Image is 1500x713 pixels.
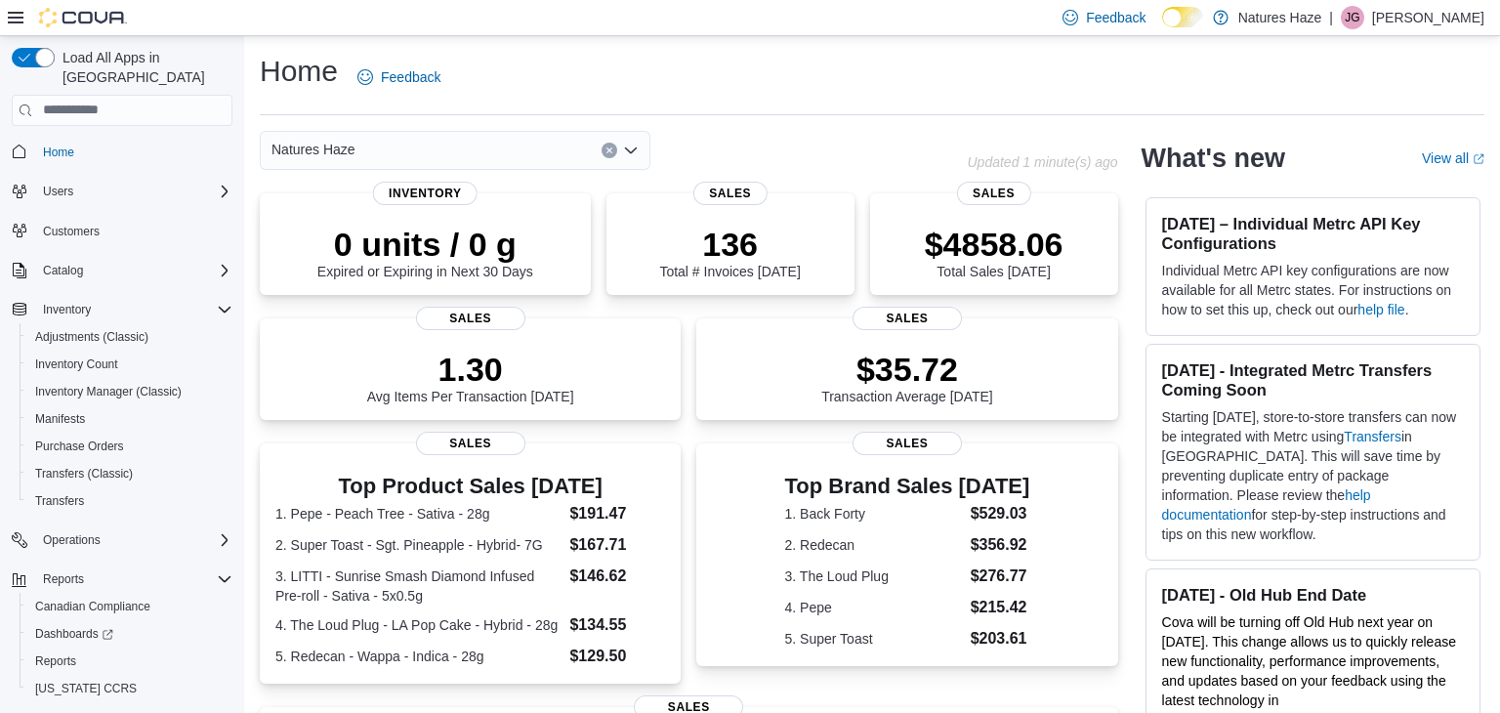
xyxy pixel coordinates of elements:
button: Catalog [35,259,91,282]
p: $4858.06 [925,225,1063,264]
p: Natures Haze [1238,6,1322,29]
span: Reports [43,571,84,587]
button: Customers [4,217,240,245]
span: JG [1345,6,1359,29]
span: Transfers [35,493,84,509]
dd: $167.71 [569,533,665,557]
h1: Home [260,52,338,91]
span: Catalog [43,263,83,278]
button: Operations [35,528,108,552]
p: 1.30 [367,350,574,389]
dd: $276.77 [971,565,1030,588]
span: Inventory [373,182,478,205]
span: Reports [35,653,76,669]
span: Sales [956,182,1030,205]
span: Transfers (Classic) [35,466,133,482]
a: Home [35,141,82,164]
button: Clear input [602,143,617,158]
dt: 1. Pepe - Peach Tree - Sativa - 28g [275,504,562,524]
span: Adjustments (Classic) [27,325,232,349]
a: [US_STATE] CCRS [27,677,145,700]
span: Sales [853,432,962,455]
span: Load All Apps in [GEOGRAPHIC_DATA] [55,48,232,87]
button: Operations [4,526,240,554]
a: Canadian Compliance [27,595,158,618]
span: Operations [35,528,232,552]
div: Janet Gilliver [1341,6,1364,29]
p: [PERSON_NAME] [1372,6,1484,29]
span: Dark Mode [1162,27,1163,28]
button: Users [35,180,81,203]
button: Manifests [20,405,240,433]
span: Operations [43,532,101,548]
a: Reports [27,650,84,673]
span: Customers [35,219,232,243]
button: [US_STATE] CCRS [20,675,240,702]
div: Transaction Average [DATE] [821,350,993,404]
h3: Top Product Sales [DATE] [275,475,665,498]
h3: [DATE] - Integrated Metrc Transfers Coming Soon [1162,360,1464,399]
p: $35.72 [821,350,993,389]
a: Customers [35,220,107,243]
dt: 4. The Loud Plug - LA Pop Cake - Hybrid - 28g [275,615,562,635]
a: Manifests [27,407,93,431]
dd: $215.42 [971,596,1030,619]
dd: $134.55 [569,613,665,637]
dt: 1. Back Forty [785,504,963,524]
span: Users [35,180,232,203]
span: Customers [43,224,100,239]
p: 136 [659,225,800,264]
span: Washington CCRS [27,677,232,700]
dd: $191.47 [569,502,665,525]
a: Transfers (Classic) [27,462,141,485]
dt: 5. Redecan - Wappa - Indica - 28g [275,647,562,666]
span: Inventory Count [27,353,232,376]
span: [US_STATE] CCRS [35,681,137,696]
svg: External link [1473,153,1484,165]
button: Users [4,178,240,205]
a: Dashboards [20,620,240,648]
p: Starting [DATE], store-to-store transfers can now be integrated with Metrc using in [GEOGRAPHIC_D... [1162,407,1464,544]
span: Adjustments (Classic) [35,329,148,345]
span: Inventory Count [35,356,118,372]
dt: 2. Redecan [785,535,963,555]
button: Inventory [4,296,240,323]
p: 0 units / 0 g [317,225,533,264]
span: Inventory [43,302,91,317]
dd: $356.92 [971,533,1030,557]
a: Purchase Orders [27,435,132,458]
span: Reports [27,650,232,673]
h2: What's new [1142,143,1285,174]
dt: 3. The Loud Plug [785,566,963,586]
button: Transfers (Classic) [20,460,240,487]
button: Home [4,138,240,166]
a: Inventory Count [27,353,126,376]
p: Updated 1 minute(s) ago [967,154,1117,170]
a: help file [1357,302,1404,317]
span: Sales [693,182,768,205]
button: Reports [4,566,240,593]
p: | [1329,6,1333,29]
span: Dashboards [27,622,232,646]
a: Adjustments (Classic) [27,325,156,349]
span: Purchase Orders [27,435,232,458]
h3: [DATE] – Individual Metrc API Key Configurations [1162,214,1464,253]
dd: $203.61 [971,627,1030,650]
dd: $529.03 [971,502,1030,525]
a: Transfers [1344,429,1401,444]
span: Transfers (Classic) [27,462,232,485]
span: Canadian Compliance [27,595,232,618]
dt: 2. Super Toast - Sgt. Pineapple - Hybrid- 7G [275,535,562,555]
span: Inventory [35,298,232,321]
div: Expired or Expiring in Next 30 Days [317,225,533,279]
h3: Top Brand Sales [DATE] [785,475,1030,498]
button: Reports [35,567,92,591]
button: Inventory Count [20,351,240,378]
span: Feedback [1086,8,1146,27]
dt: 3. LITTI - Sunrise Smash Diamond Infused Pre-roll - Sativa - 5x0.5g [275,566,562,606]
button: Transfers [20,487,240,515]
span: Manifests [35,411,85,427]
span: Reports [35,567,232,591]
span: Natures Haze [271,138,355,161]
span: Canadian Compliance [35,599,150,614]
